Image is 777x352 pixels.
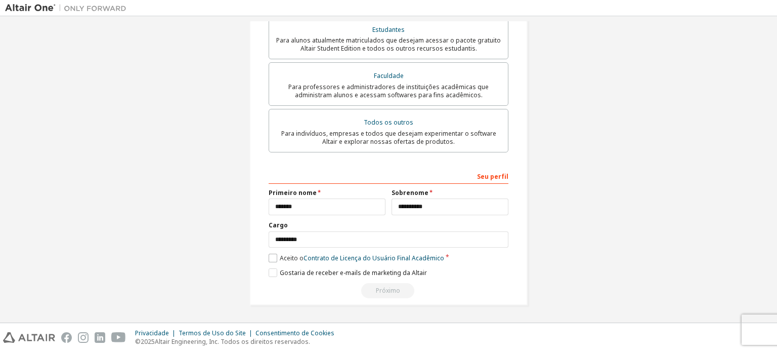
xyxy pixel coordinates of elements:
[412,254,444,262] font: Acadêmico
[78,332,89,343] img: instagram.svg
[374,71,404,80] font: Faculdade
[392,188,428,197] font: Sobrenome
[364,118,413,127] font: Todos os outros
[5,3,132,13] img: Altair Um
[372,25,405,34] font: Estudantes
[276,36,501,53] font: Para alunos atualmente matriculados que desejam acessar o pacote gratuito Altair Student Edition ...
[95,332,105,343] img: linkedin.svg
[141,337,155,346] font: 2025
[304,254,410,262] font: Contrato de Licença do Usuário Final
[280,254,304,262] font: Aceito o
[135,329,169,337] font: Privacidade
[61,332,72,343] img: facebook.svg
[280,268,427,277] font: Gostaria de receber e-mails de marketing da Altair
[269,221,288,229] font: Cargo
[477,172,508,181] font: Seu perfil
[3,332,55,343] img: altair_logo.svg
[281,129,496,146] font: Para indivíduos, empresas e todos que desejam experimentar o software Altair e explorar nossas of...
[179,329,246,337] font: Termos de Uso do Site
[269,188,317,197] font: Primeiro nome
[255,329,334,337] font: Consentimento de Cookies
[155,337,310,346] font: Altair Engineering, Inc. Todos os direitos reservados.
[111,332,126,343] img: youtube.svg
[135,337,141,346] font: ©
[288,83,489,99] font: Para professores e administradores de instituições acadêmicas que administram alunos e acessam so...
[269,283,508,298] div: Read and acccept EULA to continue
